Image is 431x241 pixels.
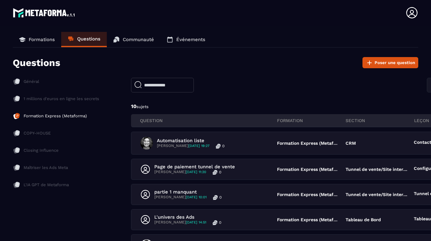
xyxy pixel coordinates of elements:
[123,37,154,42] p: Communauté
[13,129,20,137] img: formation-icon-inac.db86bb20.svg
[24,165,68,171] p: Maîtriser les Ads Meta
[188,144,209,148] span: [DATE] 19:27
[277,192,339,197] p: Formation Express (Metaforma)
[160,32,212,47] a: Événements
[176,37,205,42] p: Événements
[13,181,20,189] img: formation-icon-inac.db86bb20.svg
[157,143,209,149] p: [PERSON_NAME]
[219,170,221,175] p: 0
[29,37,55,42] p: Formations
[136,104,149,109] span: sujets
[13,78,20,85] img: formation-icon-inac.db86bb20.svg
[186,170,206,174] span: [DATE] 11:20
[154,170,206,175] p: [PERSON_NAME]
[24,130,51,136] p: COPY-HOUSE
[346,217,381,222] p: Tableau de Bord
[154,164,235,170] p: Page de paiement tunnel de vente
[277,167,339,172] p: Formation Express (Metaforma)
[13,32,61,47] a: Formations
[13,112,20,120] img: formation-icon-active.2ea72e5a.svg
[346,192,408,197] p: Tunnel de vente/Site internet
[24,96,99,102] p: 1 millions d'euros en ligne les secrets
[24,182,69,188] p: L'IA GPT de Metaforma
[77,36,100,42] p: Questions
[13,95,20,103] img: formation-icon-inac.db86bb20.svg
[277,217,339,222] p: Formation Express (Metaforma)
[362,57,418,68] button: Poser une question
[346,118,414,123] p: section
[186,220,206,224] span: [DATE] 14:51
[13,147,20,154] img: formation-icon-inac.db86bb20.svg
[277,118,346,123] p: FORMATION
[24,113,87,119] p: Formation Express (Metaforma)
[13,6,76,19] img: logo
[157,138,224,143] p: Automatisation liste
[219,195,222,200] p: 0
[13,57,60,68] p: Questions
[140,118,277,123] p: QUESTION
[24,79,39,84] p: Général
[13,164,20,172] img: formation-icon-inac.db86bb20.svg
[24,148,59,153] p: Closing Influence
[154,189,222,195] p: partie 1 manquant
[61,32,107,47] a: Questions
[154,220,206,225] p: [PERSON_NAME]
[107,32,160,47] a: Communauté
[154,195,207,200] p: [PERSON_NAME]
[277,141,339,146] p: Formation Express (Metaforma)
[346,141,356,146] p: CRM
[154,214,221,220] p: L'univers des Ads
[219,220,221,225] p: 0
[186,195,207,199] span: [DATE] 10:01
[346,167,408,172] p: Tunnel de vente/Site internet
[222,143,224,149] p: 0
